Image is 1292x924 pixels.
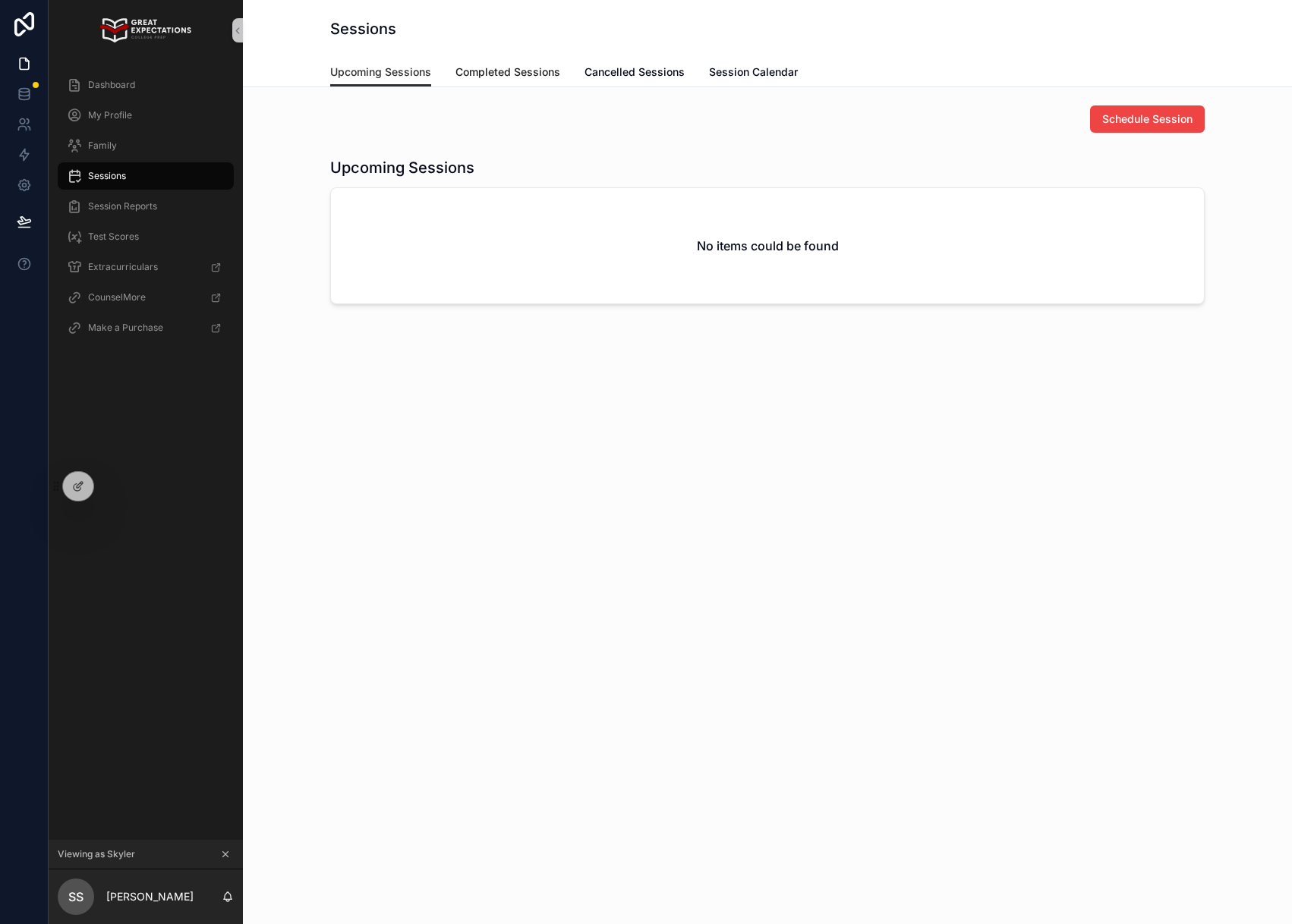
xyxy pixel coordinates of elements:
[1090,105,1205,133] button: Schedule Session
[88,109,132,121] span: My Profile
[585,64,685,80] span: Cancelled Sessions
[455,58,560,89] a: Completed Sessions
[330,64,431,80] span: Upcoming Sessions
[58,223,234,250] a: Test Scores
[709,58,798,89] a: Session Calendar
[58,848,135,860] span: Viewing as Skyler
[58,162,234,190] a: Sessions
[58,284,234,311] a: CounselMore
[88,261,158,273] span: Extracurriculars
[697,237,839,255] h2: No items could be found
[100,18,191,42] img: App logo
[106,889,194,904] p: [PERSON_NAME]
[58,71,234,99] a: Dashboard
[88,200,157,212] span: Session Reports
[58,314,234,341] a: Make a Purchase
[58,132,234,159] a: Family
[88,170,126,182] span: Sessions
[49,61,243,361] div: scrollable content
[88,231,139,243] span: Test Scores
[88,79,135,91] span: Dashboard
[58,102,234,129] a: My Profile
[330,18,396,39] h1: Sessions
[585,58,685,89] a: Cancelled Sessions
[1102,112,1193,127] span: Schedule Session
[330,157,474,178] h1: Upcoming Sessions
[58,253,234,281] a: Extracurriculars
[709,64,798,80] span: Session Calendar
[68,888,84,906] span: SS
[455,64,560,80] span: Completed Sessions
[58,193,234,220] a: Session Reports
[88,140,117,152] span: Family
[88,322,163,334] span: Make a Purchase
[88,291,146,303] span: CounselMore
[330,58,431,87] a: Upcoming Sessions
